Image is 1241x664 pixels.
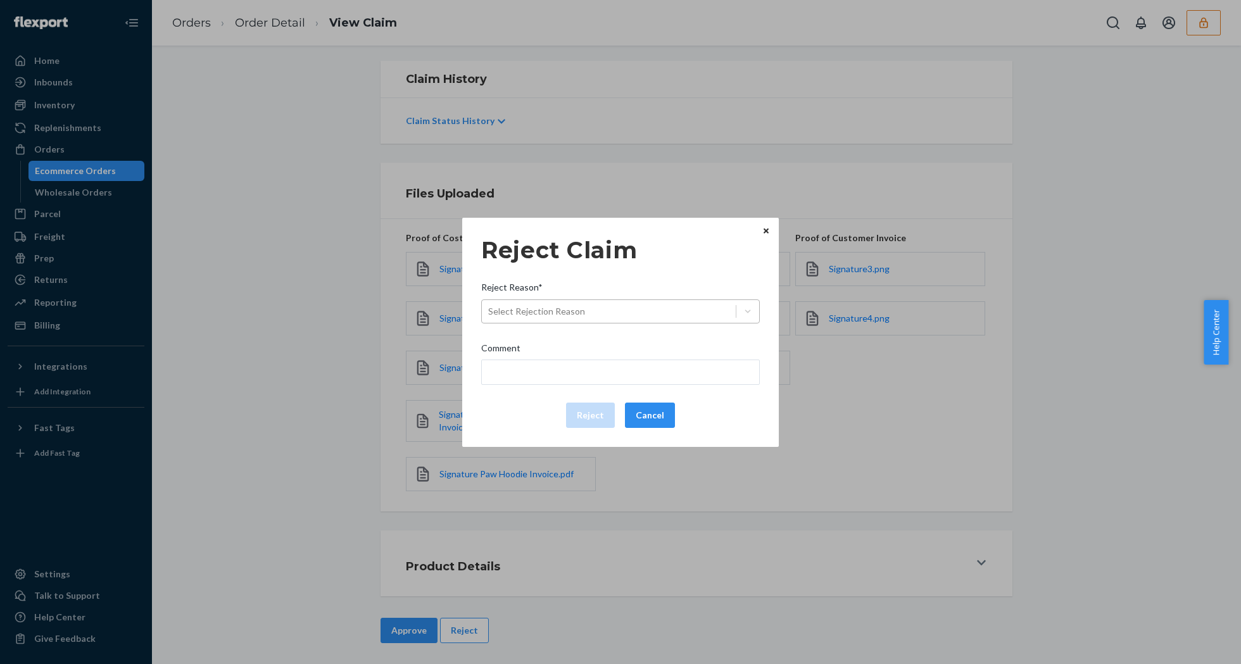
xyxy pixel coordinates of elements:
button: Cancel [625,403,675,428]
div: Select Rejection Reason [488,305,585,318]
button: Reject [566,403,615,428]
h3: Reject Claim [481,237,760,263]
button: Close [760,224,772,238]
span: Comment [481,342,520,360]
input: Comment [481,360,760,385]
span: Reject Reason* [481,281,543,299]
